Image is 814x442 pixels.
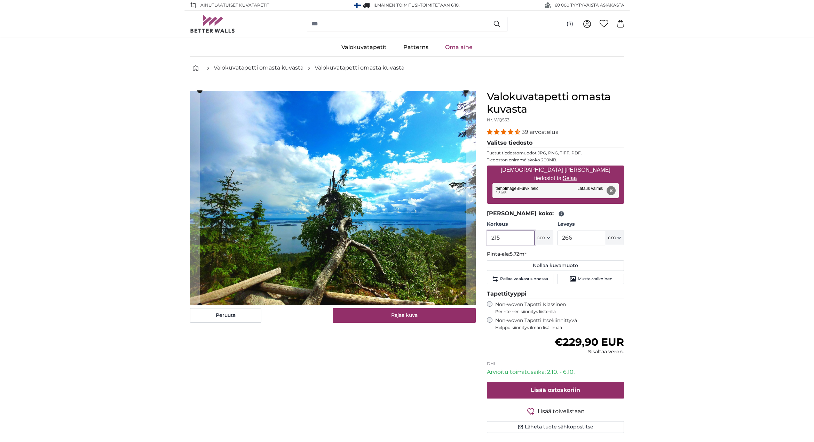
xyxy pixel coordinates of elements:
p: Pinta-ala: [487,251,624,258]
label: Korkeus [487,221,553,228]
img: Suomi [354,3,361,8]
label: Non-woven Tapetti Itsekiinnittyvä [495,317,624,330]
span: cm [608,234,616,241]
button: Musta-valkoinen [558,274,624,284]
span: Ilmainen toimitus! [373,2,418,8]
span: Toimitetaan 6.10. [420,2,460,8]
span: €229,90 EUR [554,336,624,348]
button: Peruuta [190,308,261,323]
button: Rajaa kuva [333,308,476,323]
button: Lähetä tuote sähköpostitse [487,421,624,433]
span: - [418,2,460,8]
button: Lisää toivelistaan [487,407,624,416]
span: Helppo kiinnitys ilman lisäliimaa [495,325,624,330]
span: 39 arvostelua [522,129,559,135]
span: 5.72m² [510,251,527,257]
div: Sisältää veron. [554,348,624,355]
span: Lisää ostoskoriin [531,387,580,393]
button: cm [605,231,624,245]
span: Musta-valkoinen [578,276,613,282]
a: Valokuvatapetti omasta kuvasta [214,64,303,72]
button: Lisää ostoskoriin [487,382,624,399]
span: Peilaa vaakasuunnassa [500,276,548,282]
button: (fi) [561,18,579,30]
legend: Valitse tiedosto [487,139,624,147]
span: cm [537,234,545,241]
button: Nollaa kuvamuoto [487,260,624,271]
p: DHL [487,361,624,367]
legend: Tapettityyppi [487,290,624,298]
span: AINUTLAATUISET Kuvatapetit [200,2,269,8]
p: Tiedoston enimmäiskoko 200MB. [487,157,624,163]
button: cm [535,231,553,245]
a: Valokuvatapetti omasta kuvasta [315,64,404,72]
h1: Valokuvatapetti omasta kuvasta [487,90,624,115]
a: Valokuvatapetit [333,38,395,56]
label: Leveys [558,221,624,228]
span: 4.36 stars [487,129,522,135]
span: Perinteinen kiinnitys liisterillä [495,309,624,314]
img: Betterwalls [190,15,235,33]
span: Nr. WQ553 [487,117,509,122]
label: [DEMOGRAPHIC_DATA] [PERSON_NAME] tiedostot tai [487,163,624,185]
p: Arvioitu toimitusaika: 2.10. - 6.10. [487,368,624,376]
span: 60 000 TYYTYVÄISTÄ ASIAKASTA [555,2,624,8]
u: Selaa [563,175,577,181]
label: Non-woven Tapetti Klassinen [495,301,624,314]
p: Tuetut tiedostomuodot JPG, PNG, TIFF, PDF. [487,150,624,156]
a: Patterns [395,38,437,56]
button: Peilaa vaakasuunnassa [487,274,553,284]
a: Oma aihe [437,38,481,56]
nav: breadcrumbs [190,57,624,79]
legend: [PERSON_NAME] koko: [487,209,624,218]
span: Lisää toivelistaan [538,407,585,416]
